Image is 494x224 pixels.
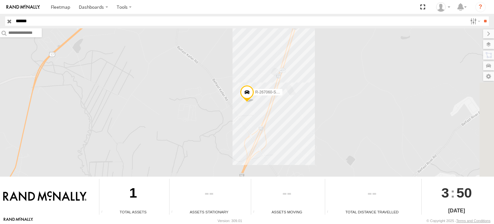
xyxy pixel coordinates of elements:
label: Map Settings [483,72,494,81]
a: Visit our Website [4,218,33,224]
a: Terms and Conditions [456,219,490,223]
label: Search Filter Options [468,16,481,26]
div: Version: 309.01 [218,219,242,223]
div: Assets Moving [251,209,322,215]
div: Total number of Enabled Assets [99,210,109,215]
div: [DATE] [422,207,492,215]
span: 50 [456,179,472,207]
div: © Copyright 2025 - [426,219,490,223]
div: Assets Stationary [169,209,249,215]
img: rand-logo.svg [6,5,40,9]
i: ? [475,2,486,12]
span: R-267060-Swing [255,90,284,94]
div: Jose Goitia [434,2,453,12]
div: Total Assets [99,209,167,215]
div: Total Distance Travelled [325,209,419,215]
div: Total number of assets current stationary. [169,210,179,215]
img: Rand McNally [3,191,87,202]
div: Total distance travelled by all assets within specified date range and applied filters [325,210,335,215]
div: Total number of assets current in transit. [251,210,261,215]
span: 3 [441,179,449,207]
div: : [422,179,492,207]
div: 1 [99,179,167,209]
